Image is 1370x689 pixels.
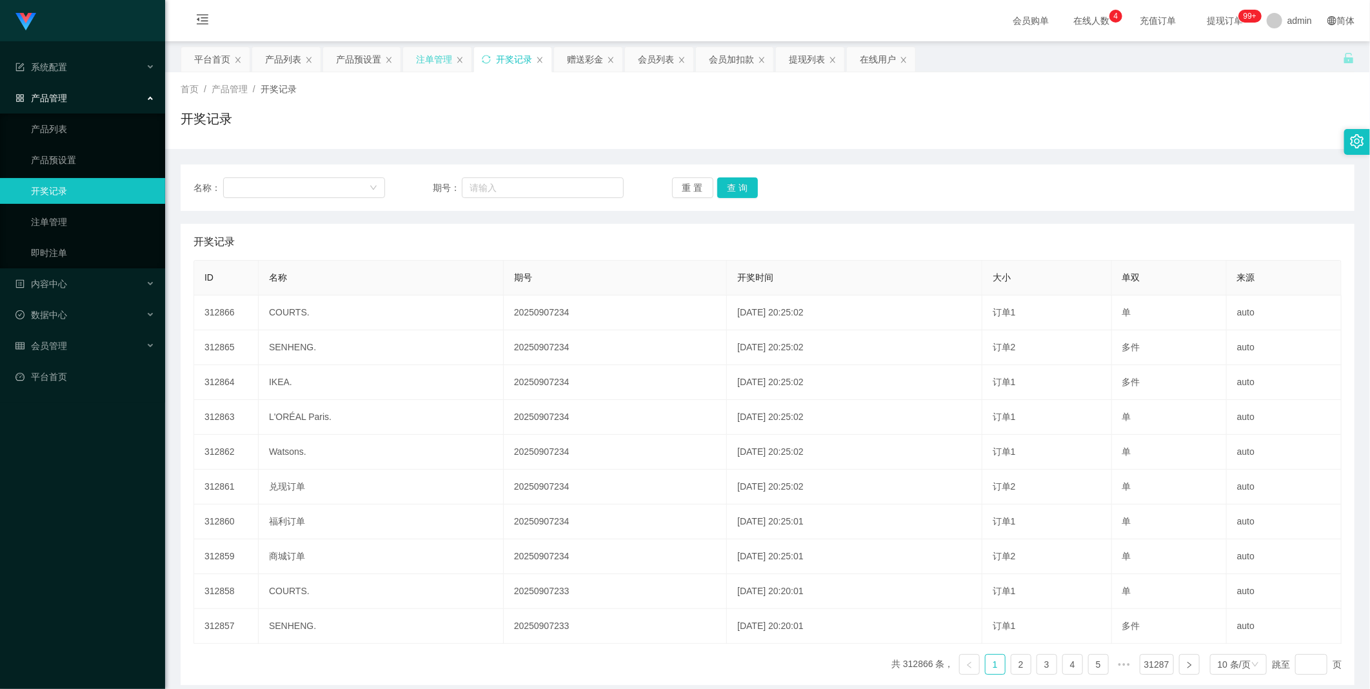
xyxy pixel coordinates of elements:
[194,330,259,365] td: 312865
[259,400,504,435] td: L'ORÉAL Paris.
[737,272,773,283] span: 开奖时间
[758,56,766,64] i: 图标: close
[15,63,25,72] i: 图标: form
[253,84,255,94] span: /
[496,47,532,72] div: 开奖记录
[15,279,25,288] i: 图标: profile
[1114,654,1135,675] span: •••
[993,377,1016,387] span: 订单1
[1201,16,1250,25] span: 提现订单
[727,504,982,539] td: [DATE] 20:25:01
[482,55,491,64] i: 图标: sync
[789,47,825,72] div: 提现列表
[15,364,155,390] a: 图标: dashboard平台首页
[15,62,67,72] span: 系统配置
[1122,551,1131,561] span: 单
[966,661,973,669] i: 图标: left
[993,551,1016,561] span: 订单2
[1179,654,1200,675] li: 下一页
[385,56,393,64] i: 图标: close
[727,365,982,400] td: [DATE] 20:25:02
[15,13,36,31] img: logo.9652507e.png
[416,47,452,72] div: 注单管理
[504,400,727,435] td: 20250907234
[514,272,532,283] span: 期号
[31,147,155,173] a: 产品预设置
[1122,377,1140,387] span: 多件
[727,400,982,435] td: [DATE] 20:25:02
[1227,470,1342,504] td: auto
[1088,654,1109,675] li: 5
[1237,272,1255,283] span: 来源
[986,655,1005,674] a: 1
[993,481,1016,492] span: 订单2
[860,47,896,72] div: 在线用户
[504,295,727,330] td: 20250907234
[727,330,982,365] td: [DATE] 20:25:02
[727,574,982,609] td: [DATE] 20:20:01
[1238,10,1262,23] sup: 1110
[1134,16,1183,25] span: 充值订单
[194,181,223,195] span: 名称：
[181,1,224,42] i: 图标: menu-fold
[212,84,248,94] span: 产品管理
[1218,655,1251,674] div: 10 条/页
[1114,10,1118,23] p: 4
[1350,134,1364,148] i: 图标: setting
[1227,400,1342,435] td: auto
[259,330,504,365] td: SENHENG.
[234,56,242,64] i: 图标: close
[15,279,67,289] span: 内容中心
[1227,330,1342,365] td: auto
[1140,654,1174,675] li: 31287
[504,470,727,504] td: 20250907234
[259,504,504,539] td: 福利订单
[336,47,381,72] div: 产品预设置
[1186,661,1193,669] i: 图标: right
[567,47,603,72] div: 赠送彩金
[891,654,954,675] li: 共 312866 条，
[727,295,982,330] td: [DATE] 20:25:02
[1062,654,1083,675] li: 4
[15,93,67,103] span: 产品管理
[1037,654,1057,675] li: 3
[672,177,713,198] button: 重 置
[504,574,727,609] td: 20250907233
[194,504,259,539] td: 312860
[1227,365,1342,400] td: auto
[259,435,504,470] td: Watsons.
[993,516,1016,526] span: 订单1
[1011,654,1031,675] li: 2
[31,240,155,266] a: 即时注单
[1011,655,1031,674] a: 2
[1122,446,1131,457] span: 单
[31,209,155,235] a: 注单管理
[993,586,1016,596] span: 订单1
[1037,655,1057,674] a: 3
[259,365,504,400] td: IKEA.
[900,56,908,64] i: 图标: close
[433,181,462,195] span: 期号：
[1122,621,1140,631] span: 多件
[194,609,259,644] td: 312857
[194,365,259,400] td: 312864
[269,272,287,283] span: 名称
[15,310,67,320] span: 数据中心
[1227,435,1342,470] td: auto
[993,621,1016,631] span: 订单1
[194,400,259,435] td: 312863
[1122,342,1140,352] span: 多件
[985,654,1006,675] li: 1
[194,295,259,330] td: 312866
[1122,481,1131,492] span: 单
[717,177,759,198] button: 查 询
[194,574,259,609] td: 312858
[1140,655,1173,674] a: 31287
[536,56,544,64] i: 图标: close
[194,47,230,72] div: 平台首页
[181,84,199,94] span: 首页
[1063,655,1082,674] a: 4
[1227,504,1342,539] td: auto
[993,446,1016,457] span: 订单1
[993,272,1011,283] span: 大小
